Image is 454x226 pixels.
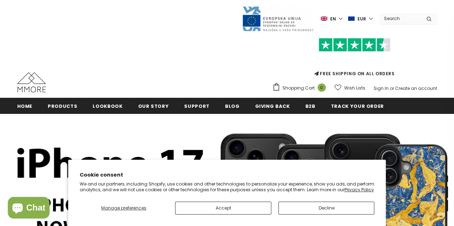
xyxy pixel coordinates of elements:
[93,98,122,114] a: Lookbook
[331,98,384,114] a: Track your order
[305,103,315,110] span: B2B
[175,202,271,215] button: Accept
[272,52,437,70] iframe: Customer reviews powered by Trustpilot
[48,98,77,114] a: Products
[374,85,389,91] a: Sign In
[318,83,326,92] span: 0
[80,171,375,179] h2: Cookie consent
[138,98,169,114] a: Our Story
[344,85,365,92] span: Wish Lists
[390,85,394,91] span: or
[334,82,365,94] a: Wish Lists
[272,41,437,77] span: FREE SHIPPING ON ALL ORDERS
[101,205,146,211] span: Manage preferences
[138,103,169,110] span: Our Story
[80,181,375,192] p: We and our partners, including Shopify, use cookies and other technologies to personalize your ex...
[255,103,290,110] span: Giving back
[279,202,374,215] button: Decline
[357,15,366,23] span: EUR
[6,197,52,220] inbox-online-store-chat: Shopify online store chat
[321,16,327,22] img: i-lang-1.png
[380,13,421,24] input: Search Site
[255,98,290,114] a: Giving back
[305,98,315,114] a: B2B
[395,85,437,91] a: Create an account
[225,98,240,114] a: Blog
[93,103,122,110] span: Lookbook
[17,103,33,110] span: Home
[184,98,210,114] a: support
[345,187,374,193] a: Privacy Policy
[48,103,77,110] span: Products
[242,6,314,32] img: Javni Razpis
[282,85,315,92] span: Shopping Cart
[80,202,168,215] button: Manage preferences
[17,98,33,114] a: Home
[331,103,384,110] span: Track your order
[319,38,390,52] img: Trust Pilot Stars
[225,103,240,110] span: Blog
[17,72,46,92] img: MMORE Cases
[330,15,336,23] span: en
[184,103,210,110] span: support
[242,15,314,21] a: Javni Razpis
[272,83,329,93] a: Shopping Cart 0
